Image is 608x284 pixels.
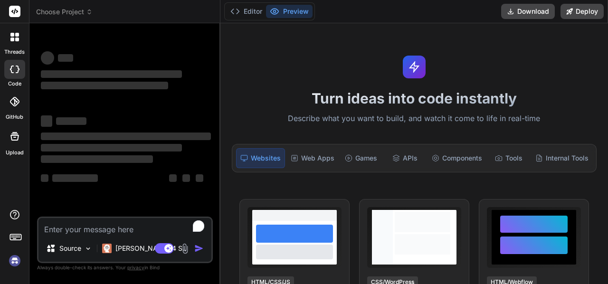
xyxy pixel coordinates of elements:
[532,148,592,168] div: Internal Tools
[41,82,168,89] span: ‌
[115,244,186,253] p: [PERSON_NAME] 4 S..
[6,149,24,157] label: Upload
[7,253,23,269] img: signin
[41,115,52,127] span: ‌
[102,244,112,253] img: Claude 4 Sonnet
[501,4,555,19] button: Download
[41,133,211,140] span: ‌
[127,265,144,270] span: privacy
[428,148,486,168] div: Components
[266,5,313,18] button: Preview
[58,54,73,62] span: ‌
[8,80,21,88] label: code
[4,48,25,56] label: threads
[41,51,54,65] span: ‌
[236,148,285,168] div: Websites
[84,245,92,253] img: Pick Models
[226,90,602,107] h1: Turn ideas into code instantly
[6,113,23,121] label: GitHub
[41,144,182,151] span: ‌
[56,117,86,125] span: ‌
[52,174,98,182] span: ‌
[41,70,182,78] span: ‌
[384,148,426,168] div: APIs
[169,174,177,182] span: ‌
[194,244,204,253] img: icon
[182,174,190,182] span: ‌
[36,7,93,17] span: Choose Project
[59,244,81,253] p: Source
[38,218,211,235] textarea: To enrich screen reader interactions, please activate Accessibility in Grammarly extension settings
[340,148,382,168] div: Games
[41,155,153,163] span: ‌
[226,113,602,125] p: Describe what you want to build, and watch it come to life in real-time
[287,148,338,168] div: Web Apps
[560,4,604,19] button: Deploy
[37,263,213,272] p: Always double-check its answers. Your in Bind
[227,5,266,18] button: Editor
[196,174,203,182] span: ‌
[180,243,190,254] img: attachment
[41,174,48,182] span: ‌
[488,148,530,168] div: Tools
